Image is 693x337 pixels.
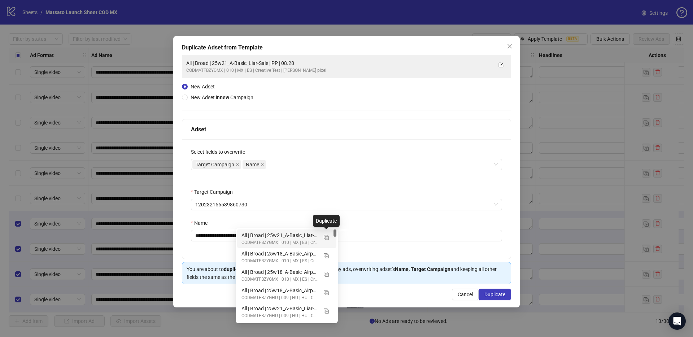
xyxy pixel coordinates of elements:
label: Target Campaign [191,188,237,196]
img: Duplicate [324,308,329,314]
span: close [236,163,239,166]
button: Duplicate [321,286,332,298]
div: All | Broad | 25w18_A-Basic_Airport-Security | PP | 08.28 [237,248,336,266]
span: Name [243,160,266,169]
div: All | Broad | 25w21_A-Basic_Liar-Sale | PP | 08.28 [241,231,318,239]
div: All | Broad | 25w21_A-Basic_Liar-Sale | PP | 08.28 [186,59,492,67]
div: You are about to the selected adset without any ads, overwriting adset's and keeping all other fi... [187,265,506,281]
span: New Adset [191,84,215,89]
div: All | Broad | 25w21_A-Basic_Liar-Sale | PP | 08.28 [237,229,336,248]
div: CODMATFBZYGMX | 010 | MX | ES | Creative Test | [PERSON_NAME] pixel [241,258,318,264]
div: Adset [191,125,502,134]
span: Cancel [458,292,473,297]
div: All | Broad | 25w18_A-Basic_Airport-Security | PP | 08.28 [241,250,318,258]
div: Duplicate Adset from Template [182,43,511,52]
span: Target Campaign [192,160,241,169]
button: Cancel [452,289,479,300]
img: Duplicate [324,290,329,295]
div: All | Broad | 25w18_A-Basic_Airport-Security | PP | 08.28 [237,285,336,303]
span: 120232156539860730 [195,199,498,210]
strong: new [220,95,229,100]
img: Duplicate [324,272,329,277]
label: Name [191,219,212,227]
label: Select fields to overwrite [191,148,250,156]
div: All | Broad | 25w18_A-Basic_Airport-Security | PP | 08.28 [241,286,318,294]
span: export [498,62,504,67]
button: Close [504,40,515,52]
span: Duplicate [484,292,505,297]
div: CODMATFBZYGMX | 010 | MX | ES | Creative Test | [PERSON_NAME] pixel [186,67,492,74]
div: CODMATFBZYGMX | 010 | MX | ES | Creative Test | [PERSON_NAME] pixel [241,276,318,283]
div: Open Intercom Messenger [668,312,686,330]
div: All | Broad | 25w18_A-Basic_Airport-Security | PP | 08.28 - Copy [241,268,318,276]
button: Duplicate [321,305,332,316]
img: Duplicate [324,235,329,240]
div: All | Broad | 25w18_A-Basic_Airport-Security | PP | 08.28 - Copy [237,266,336,285]
button: Duplicate [321,268,332,280]
img: Duplicate [324,253,329,258]
button: Duplicate [321,231,332,243]
strong: duplicate and publish [224,266,273,272]
div: CODMATFBZYGHU | 009 | HU | HU | Creative Test | [PERSON_NAME] pixel [241,312,318,319]
div: All | Broad | 25w21_A-Basic_Liar-Sale | PP | 08.28 [237,303,336,321]
span: Name [246,161,259,168]
span: close [507,43,513,49]
span: close [261,163,264,166]
span: Target Campaign [196,161,234,168]
div: CODMATFBZYGMX | 010 | MX | ES | Creative Test | [PERSON_NAME] pixel [241,239,318,246]
span: New Adset in Campaign [191,95,253,100]
div: CODMATFBZYGHU | 009 | HU | HU | Creative Test | [PERSON_NAME] pixel [241,294,318,301]
strong: Name, Target Campaign [395,266,450,272]
div: Duplicate [313,215,340,227]
div: All | Broad | 25w21_A-Basic_Liar-Sale | PP | 08.28 [241,305,318,312]
button: Duplicate [479,289,511,300]
input: Name [191,230,502,241]
button: Duplicate [321,250,332,261]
